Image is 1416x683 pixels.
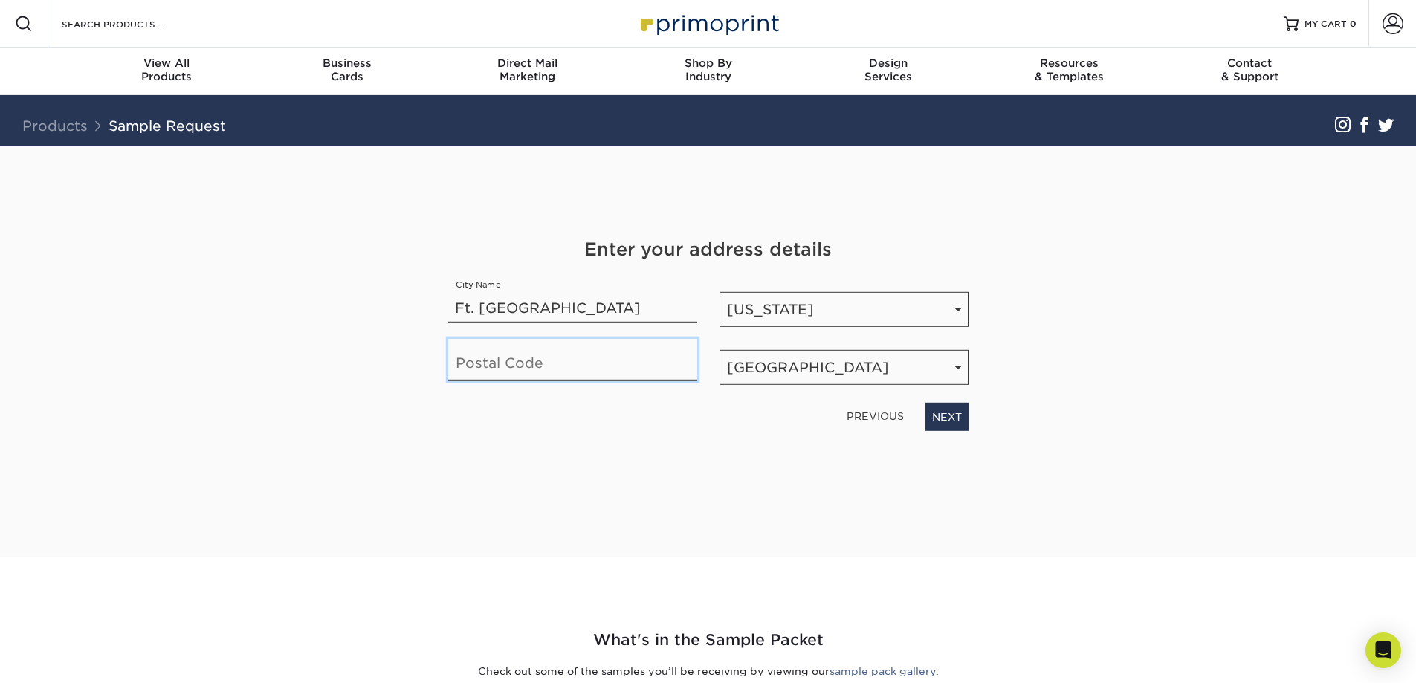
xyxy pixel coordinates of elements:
[798,56,979,83] div: Services
[979,48,1160,95] a: Resources& Templates
[274,664,1143,679] p: Check out some of the samples you’ll be receiving by viewing our .
[798,48,979,95] a: DesignServices
[22,117,88,134] a: Products
[256,48,437,95] a: BusinessCards
[1305,18,1347,30] span: MY CART
[1160,48,1340,95] a: Contact& Support
[634,7,783,39] img: Primoprint
[448,236,969,263] h4: Enter your address details
[841,404,910,428] a: PREVIOUS
[109,117,226,134] a: Sample Request
[1160,56,1340,70] span: Contact
[77,56,257,83] div: Products
[1365,632,1401,668] div: Open Intercom Messenger
[1160,56,1340,83] div: & Support
[274,629,1143,652] h2: What's in the Sample Packet
[925,403,969,431] a: NEXT
[60,15,205,33] input: SEARCH PRODUCTS.....
[979,56,1160,70] span: Resources
[979,56,1160,83] div: & Templates
[618,56,798,70] span: Shop By
[798,56,979,70] span: Design
[256,56,437,83] div: Cards
[618,48,798,95] a: Shop ByIndustry
[77,48,257,95] a: View AllProducts
[77,56,257,70] span: View All
[437,48,618,95] a: Direct MailMarketing
[618,56,798,83] div: Industry
[256,56,437,70] span: Business
[1350,19,1357,29] span: 0
[437,56,618,83] div: Marketing
[830,665,936,677] a: sample pack gallery
[437,56,618,70] span: Direct Mail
